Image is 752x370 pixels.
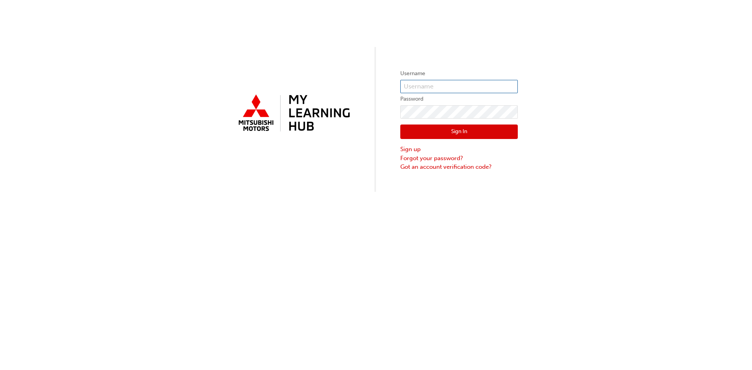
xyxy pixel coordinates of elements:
label: Username [400,69,518,78]
button: Sign In [400,125,518,139]
label: Password [400,94,518,104]
a: Forgot your password? [400,154,518,163]
a: Got an account verification code? [400,162,518,171]
img: mmal [234,91,352,136]
input: Username [400,80,518,93]
a: Sign up [400,145,518,154]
